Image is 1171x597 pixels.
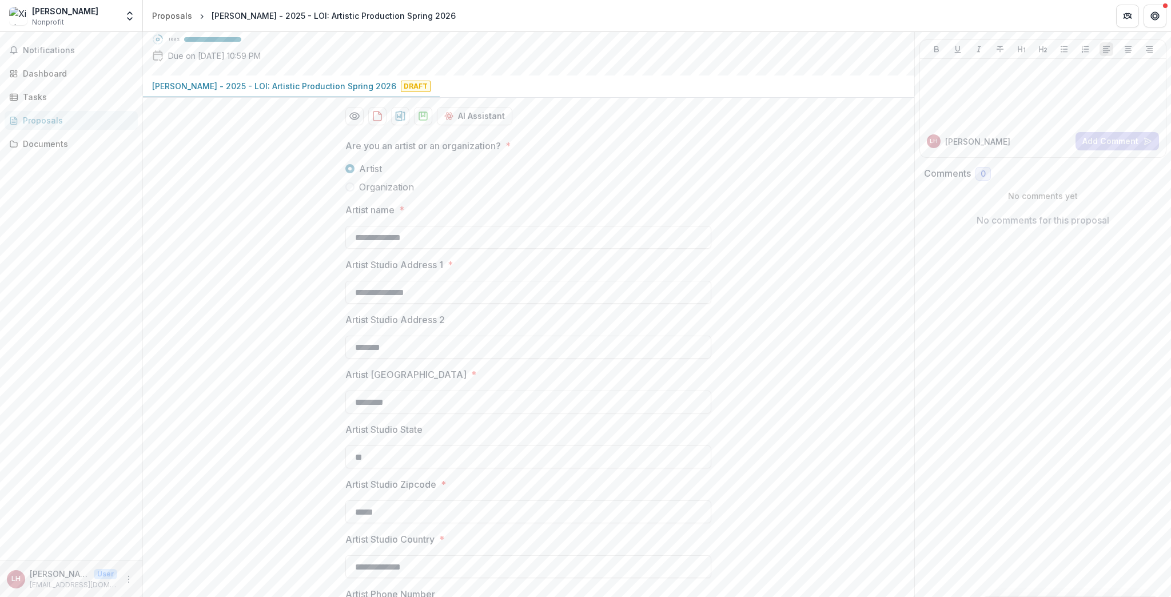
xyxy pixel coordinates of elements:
[1057,42,1071,56] button: Bullet List
[23,67,129,79] div: Dashboard
[993,42,1007,56] button: Strike
[930,138,938,144] div: Lily Honglei
[122,5,138,27] button: Open entity switcher
[981,169,986,179] span: 0
[345,203,395,217] p: Artist name
[30,580,117,590] p: [EMAIL_ADDRESS][DOMAIN_NAME]
[1036,42,1050,56] button: Heading 2
[391,107,409,125] button: download-proposal
[345,477,436,491] p: Artist Studio Zipcode
[5,41,138,59] button: Notifications
[148,7,460,24] nav: breadcrumb
[23,91,129,103] div: Tasks
[30,568,89,580] p: [PERSON_NAME]
[924,190,1162,202] p: No comments yet
[945,136,1010,148] p: [PERSON_NAME]
[94,569,117,579] p: User
[437,107,512,125] button: AI Assistant
[345,532,435,546] p: Artist Studio Country
[1076,132,1159,150] button: Add Comment
[345,423,423,436] p: Artist Studio State
[1142,42,1156,56] button: Align Right
[32,17,64,27] span: Nonprofit
[368,107,387,125] button: download-proposal
[1015,42,1029,56] button: Heading 1
[345,258,443,272] p: Artist Studio Address 1
[122,572,136,586] button: More
[951,42,965,56] button: Underline
[152,80,396,92] p: [PERSON_NAME] - 2025 - LOI: Artistic Production Spring 2026
[32,5,98,17] div: [PERSON_NAME]
[359,162,382,176] span: Artist
[152,10,192,22] div: Proposals
[5,111,138,130] a: Proposals
[23,138,129,150] div: Documents
[972,42,986,56] button: Italicize
[168,35,180,43] p: 100 %
[5,134,138,153] a: Documents
[168,50,261,62] p: Due on [DATE] 10:59 PM
[1078,42,1092,56] button: Ordered List
[9,7,27,25] img: Xiying Yang
[345,107,364,125] button: Preview 2e912b00-3dcf-4b8c-8026-d00f8797e99b-0.pdf
[359,180,414,194] span: Organization
[1100,42,1113,56] button: Align Left
[401,81,431,92] span: Draft
[5,87,138,106] a: Tasks
[345,313,445,327] p: Artist Studio Address 2
[148,7,197,24] a: Proposals
[23,46,133,55] span: Notifications
[924,168,971,179] h2: Comments
[930,42,943,56] button: Bold
[1121,42,1135,56] button: Align Center
[1116,5,1139,27] button: Partners
[11,575,21,583] div: Lily Honglei
[414,107,432,125] button: download-proposal
[977,213,1109,227] p: No comments for this proposal
[345,368,467,381] p: Artist [GEOGRAPHIC_DATA]
[212,10,456,22] div: [PERSON_NAME] - 2025 - LOI: Artistic Production Spring 2026
[5,64,138,83] a: Dashboard
[23,114,129,126] div: Proposals
[1144,5,1166,27] button: Get Help
[345,139,501,153] p: Are you an artist or an organization?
